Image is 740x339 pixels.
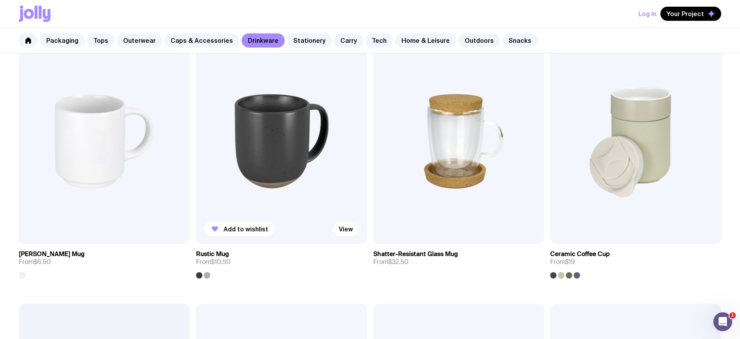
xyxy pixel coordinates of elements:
span: From [19,258,51,266]
button: Your Project [660,7,721,21]
span: From [196,258,231,266]
span: $19 [565,258,575,266]
a: View [333,222,359,236]
a: Stationery [287,33,332,48]
a: Caps & Accessories [164,33,239,48]
button: Add to wishlist [204,222,275,236]
a: Home & Leisure [395,33,456,48]
span: $10.50 [211,258,231,266]
h3: Rustic Mug [196,250,229,258]
a: Outdoors [458,33,500,48]
a: Drinkware [242,33,285,48]
a: Snacks [502,33,538,48]
span: Add to wishlist [224,225,268,233]
a: Carry [334,33,363,48]
span: $32.50 [388,258,409,266]
a: Outerwear [117,33,162,48]
a: Shatter-Resistant Glass MugFrom$32.50 [373,244,544,272]
a: Packaging [40,33,85,48]
span: Your Project [667,10,704,18]
a: Tops [87,33,115,48]
a: Rustic MugFrom$10.50 [196,244,367,279]
h3: Shatter-Resistant Glass Mug [373,250,458,258]
button: Log In [638,7,656,21]
a: [PERSON_NAME] MugFrom$6.50 [19,244,190,279]
span: From [373,258,409,266]
h3: Ceramic Coffee Cup [550,250,610,258]
span: From [550,258,575,266]
span: 1 [729,312,736,319]
iframe: Intercom live chat [713,312,732,331]
a: Tech [365,33,393,48]
a: Ceramic Coffee CupFrom$19 [550,244,721,279]
h3: [PERSON_NAME] Mug [19,250,85,258]
span: $6.50 [34,258,51,266]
